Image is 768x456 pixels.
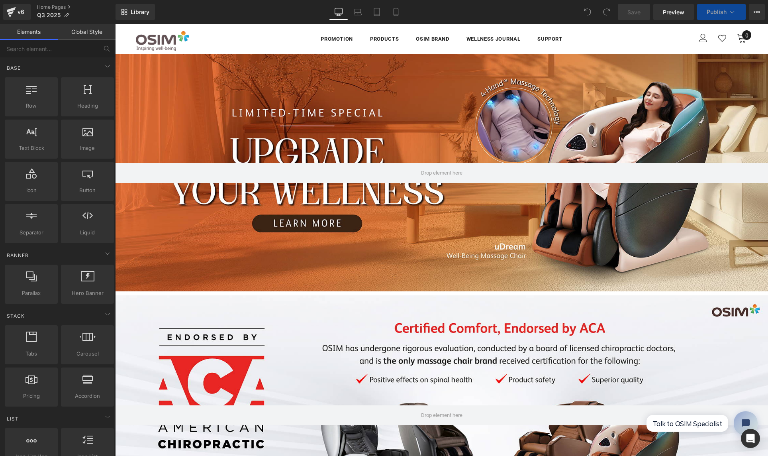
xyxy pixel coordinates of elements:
[116,4,155,20] a: New Library
[6,415,20,423] span: List
[63,228,112,237] span: Liquid
[653,4,694,20] a: Preview
[6,312,25,320] span: Stack
[21,7,74,27] img: OSIM
[422,12,447,18] span: Support
[37,12,61,18] span: Q3 2025
[63,186,112,195] span: Button
[707,9,727,15] span: Publish
[63,350,112,358] span: Carousel
[351,6,405,28] a: Wellness Journal
[301,6,334,28] a: OSIM Brand
[348,4,367,20] a: Laptop
[3,4,31,20] a: v6
[367,4,386,20] a: Tablet
[622,9,631,19] a: 0
[58,24,116,40] a: Global Style
[16,7,26,17] div: v6
[749,4,765,20] button: More
[6,64,22,72] span: Base
[329,4,348,20] a: Desktop
[63,392,112,400] span: Accordion
[7,102,55,110] span: Row
[7,228,55,237] span: Separator
[37,4,116,10] a: Home Pages
[7,144,55,152] span: Text Block
[663,8,684,16] span: Preview
[525,381,649,418] iframe: Tidio Chat
[7,186,55,195] span: Icon
[63,144,112,152] span: Image
[386,4,406,20] a: Mobile
[255,12,284,18] span: Products
[206,6,238,28] a: Promotion
[6,252,29,259] span: Banner
[7,350,55,358] span: Tabs
[7,392,55,400] span: Pricing
[206,12,238,18] span: Promotion
[599,4,615,20] button: Redo
[63,102,112,110] span: Heading
[627,8,641,16] span: Save
[697,4,746,20] button: Publish
[741,429,760,448] div: Open Intercom Messenger
[255,6,284,28] a: Products
[7,289,55,297] span: Parallax
[63,289,112,297] span: Hero Banner
[351,12,405,18] span: Wellness Journal
[580,4,596,20] button: Undo
[627,6,636,16] span: 0
[131,8,149,16] span: Library
[422,6,447,28] a: Support
[301,12,334,18] span: OSIM Brand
